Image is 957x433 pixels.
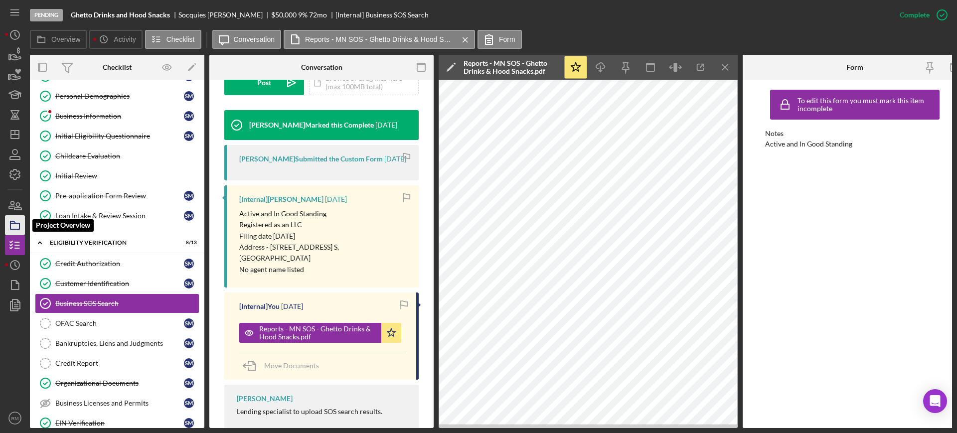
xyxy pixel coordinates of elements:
label: Reports - MN SOS - Ghetto Drinks & Hood Snacks.pdf [305,35,455,43]
a: Business InformationSM [35,106,199,126]
span: $50,000 [271,10,297,19]
div: Active and In Good Standing [765,140,852,148]
div: Business Information [55,112,184,120]
div: 8 / 13 [179,240,197,246]
text: RM [11,416,19,421]
button: Activity [89,30,142,49]
div: S M [184,398,194,408]
div: S M [184,378,194,388]
p: Filing date [DATE] [239,231,409,242]
button: Checklist [145,30,201,49]
b: Ghetto Drinks and Hood Snacks [71,11,170,19]
div: Pre-application Form Review [55,192,184,200]
div: Business SOS Search [55,299,199,307]
div: [PERSON_NAME] [237,395,293,403]
time: 2025-08-12 18:41 [281,302,303,310]
div: Bankruptcies, Liens and Judgments [55,339,184,347]
a: Credit ReportSM [35,353,199,373]
div: [PERSON_NAME] Submitted the Custom Form [239,155,383,163]
label: Checklist [166,35,195,43]
div: Eligibility Verification [50,240,172,246]
div: 9 % [298,11,308,19]
button: Overview [30,30,87,49]
div: Open Intercom Messenger [923,389,947,413]
div: Business Licenses and Permits [55,399,184,407]
a: Pre-application Form ReviewSM [35,186,199,206]
div: Childcare Evaluation [55,152,199,160]
div: S M [184,358,194,368]
div: Loan Intake & Review Session [55,212,184,220]
a: Business SOS Search [35,293,199,313]
div: [Internal] Business SOS Search [335,11,429,19]
p: Address - [STREET_ADDRESS] S, [GEOGRAPHIC_DATA] [239,242,409,264]
div: Checklist [103,63,132,71]
div: Socquies [PERSON_NAME] [178,11,271,19]
span: Move Documents [264,361,319,370]
div: [Internal] You [239,302,280,310]
div: Post [257,70,271,95]
a: Credit AuthorizationSM [35,254,199,274]
div: Reports - MN SOS - Ghetto Drinks & Hood Snacks.pdf [464,59,558,75]
div: S M [184,259,194,269]
div: Initial Eligibility Questionnaire [55,132,184,140]
div: Credit Report [55,359,184,367]
label: Activity [114,35,136,43]
div: EIN Verification [55,419,184,427]
button: Reports - MN SOS - Ghetto Drinks & Hood Snacks.pdf [284,30,475,49]
a: Organizational DocumentsSM [35,373,199,393]
button: Post [224,70,304,95]
button: Move Documents [239,353,329,378]
div: Form [846,63,863,71]
div: S M [184,318,194,328]
button: Reports - MN SOS - Ghetto Drinks & Hood Snacks.pdf [239,323,401,343]
div: To edit this form you must mark this item incomplete [797,97,937,113]
a: Business Licenses and PermitsSM [35,393,199,413]
a: EIN VerificationSM [35,413,199,433]
a: Personal DemographicsSM [35,86,199,106]
p: Active and In Good Standing [239,208,409,219]
div: Notes [765,130,945,138]
label: Conversation [234,35,275,43]
div: [PERSON_NAME] Marked this Complete [249,121,374,129]
div: OFAC Search [55,319,184,327]
div: Pending [30,9,63,21]
div: Personal Demographics [55,92,184,100]
a: Loan Intake & Review SessionSM [35,206,199,226]
div: S M [184,111,194,121]
div: S M [184,279,194,289]
div: Complete [900,5,930,25]
label: Overview [51,35,80,43]
p: No agent name listed [239,264,409,275]
div: Lending specialist to upload SOS search results. [237,408,409,416]
div: Reports - MN SOS - Ghetto Drinks & Hood Snacks.pdf [259,325,376,341]
div: Customer Identification [55,280,184,288]
div: S M [184,418,194,428]
button: Form [478,30,522,49]
div: S M [184,131,194,141]
div: S M [184,338,194,348]
p: Registered as an LLC [239,219,409,230]
a: OFAC SearchSM [35,313,199,333]
a: Customer IdentificationSM [35,274,199,293]
time: 2025-08-13 22:06 [384,155,406,163]
div: Initial Review [55,172,199,180]
div: Organizational Documents [55,379,184,387]
div: Conversation [301,63,342,71]
button: Conversation [212,30,282,49]
div: S M [184,211,194,221]
div: S M [184,91,194,101]
button: Complete [890,5,952,25]
a: Childcare Evaluation [35,146,199,166]
a: Initial Eligibility QuestionnaireSM [35,126,199,146]
button: RM [5,408,25,428]
div: [Internal] [PERSON_NAME] [239,195,323,203]
time: 2025-08-13 22:05 [325,195,347,203]
time: 2025-08-13 22:06 [375,121,397,129]
div: S M [184,191,194,201]
div: Credit Authorization [55,260,184,268]
a: Initial Review [35,166,199,186]
a: Bankruptcies, Liens and JudgmentsSM [35,333,199,353]
label: Form [499,35,515,43]
div: 72 mo [309,11,327,19]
